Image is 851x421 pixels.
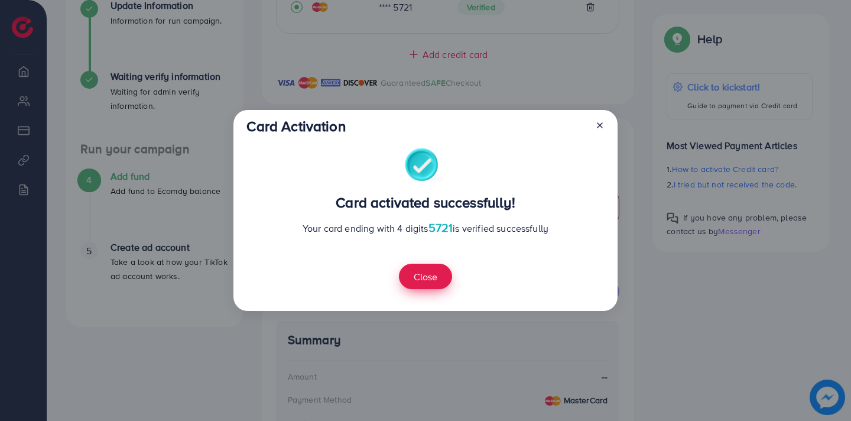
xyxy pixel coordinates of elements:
h3: Card Activation [246,118,345,135]
span: 5721 [428,219,453,236]
h3: Card activated successfully! [246,194,604,211]
button: Close [399,264,452,289]
p: Your card ending with 4 digits is verified successfully [246,221,604,235]
img: success [405,148,447,184]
